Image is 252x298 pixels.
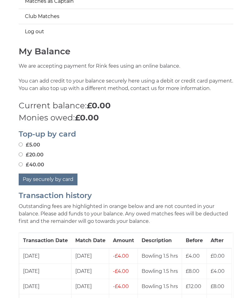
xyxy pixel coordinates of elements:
label: £5.00 [19,142,40,149]
th: After [207,233,232,249]
td: [DATE] [19,249,72,264]
span: £8.00 [186,269,199,274]
td: [DATE] [19,279,72,295]
span: £4.00 [113,253,129,259]
p: Monies owed: [19,112,233,124]
input: £5.00 [19,143,23,147]
td: [DATE] [72,249,109,264]
h1: My Balance [19,47,233,56]
th: Amount [109,233,138,249]
p: We are accepting payment for Rink fees using an online balance. You can add credit to your balanc... [19,63,233,100]
input: £20.00 [19,153,23,157]
th: Transaction Date [19,233,72,249]
td: [DATE] [19,264,72,279]
span: £8.00 [211,284,224,290]
th: Description [138,233,182,249]
span: £4.00 [113,269,129,274]
span: £4.00 [211,269,225,274]
p: Current balance: [19,100,233,112]
input: £40.00 [19,163,23,167]
h2: Top-up by card [19,130,233,138]
th: Before [182,233,207,249]
label: £20.00 [19,151,44,159]
label: £40.00 [19,161,44,169]
strong: £0.00 [75,113,99,123]
th: Match Date [72,233,109,249]
a: Club Matches [19,9,233,24]
a: Log out [19,25,233,39]
td: [DATE] [72,279,109,295]
strong: £0.00 [87,101,111,111]
span: £4.00 [113,284,129,290]
button: Pay securely by card [19,174,77,186]
span: £0.00 [211,253,225,259]
td: Bowling 1.5 hrs [138,249,182,264]
p: Outstanding fees are highlighted in orange below and are not counted in your balance. Please add ... [19,203,233,225]
span: £4.00 [186,253,200,259]
td: Bowling 1.5 hrs [138,279,182,295]
span: £12.00 [186,284,201,290]
td: [DATE] [72,264,109,279]
h2: Transaction history [19,192,233,200]
td: Bowling 1.5 hrs [138,264,182,279]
